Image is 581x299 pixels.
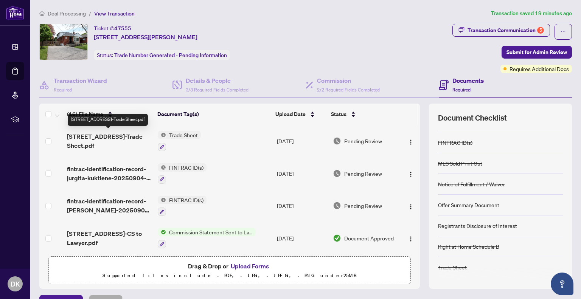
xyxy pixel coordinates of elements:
[158,196,207,216] button: Status IconFINTRAC ID(s)
[405,232,417,244] button: Logo
[114,25,131,32] span: 47555
[54,87,72,93] span: Required
[344,137,382,145] span: Pending Review
[188,261,271,271] span: Drag & Drop or
[54,76,107,85] h4: Transaction Wizard
[561,29,566,34] span: ellipsis
[344,201,382,210] span: Pending Review
[438,138,472,147] div: FINTRAC ID(s)
[408,171,414,177] img: Logo
[317,87,380,93] span: 2/2 Required Fields Completed
[89,9,91,18] li: /
[48,10,86,17] span: Deal Processing
[510,65,569,73] span: Requires Additional Docs
[333,169,341,178] img: Document Status
[408,139,414,145] img: Logo
[452,76,484,85] h4: Documents
[274,157,330,190] td: [DATE]
[228,261,271,271] button: Upload Forms
[158,163,207,184] button: Status IconFINTRAC ID(s)
[67,164,152,183] span: fintrac-identification-record-jurgita-kuktiene-20250904-145915.pdf
[94,10,135,17] span: View Transaction
[438,113,507,123] span: Document Checklist
[114,52,227,59] span: Trade Number Generated - Pending Information
[53,271,406,280] p: Supported files include .PDF, .JPG, .JPEG, .PNG under 25 MB
[274,222,330,254] td: [DATE]
[64,104,154,125] th: (16) File Name
[438,263,467,271] div: Trade Sheet
[274,190,330,222] td: [DATE]
[186,76,249,85] h4: Details & People
[491,9,572,18] article: Transaction saved 19 minutes ago
[333,137,341,145] img: Document Status
[331,110,346,118] span: Status
[67,229,152,247] span: [STREET_ADDRESS]-CS to Lawyer.pdf
[405,200,417,212] button: Logo
[506,46,567,58] span: Submit for Admin Review
[275,110,306,118] span: Upload Date
[452,87,471,93] span: Required
[328,104,398,125] th: Status
[502,46,572,59] button: Submit for Admin Review
[405,135,417,147] button: Logo
[333,201,341,210] img: Document Status
[40,24,87,60] img: IMG-40743573_1.jpg
[438,159,482,167] div: MLS Sold Print Out
[158,163,166,172] img: Status Icon
[408,204,414,210] img: Logo
[333,234,341,242] img: Document Status
[158,131,166,139] img: Status Icon
[158,131,201,151] button: Status IconTrade Sheet
[317,76,380,85] h4: Commission
[166,131,201,139] span: Trade Sheet
[39,11,45,16] span: home
[68,114,148,126] div: [STREET_ADDRESS]-Trade Sheet.pdf
[6,6,24,20] img: logo
[94,24,131,33] div: Ticket #:
[94,33,197,42] span: [STREET_ADDRESS][PERSON_NAME]
[158,228,256,248] button: Status IconCommission Statement Sent to Lawyer
[438,201,499,209] div: Offer Summary Document
[49,257,410,285] span: Drag & Drop orUpload FormsSupported files include .PDF, .JPG, .JPEG, .PNG under25MB
[154,104,272,125] th: Document Tag(s)
[274,125,330,157] td: [DATE]
[405,167,417,180] button: Logo
[158,228,166,236] img: Status Icon
[67,110,103,118] span: (16) File Name
[344,169,382,178] span: Pending Review
[468,24,544,36] div: Transaction Communication
[438,180,505,188] div: Notice of Fulfillment / Waiver
[438,222,517,230] div: Registrants Disclosure of Interest
[158,196,166,204] img: Status Icon
[186,87,249,93] span: 3/3 Required Fields Completed
[344,234,394,242] span: Document Approved
[166,228,256,236] span: Commission Statement Sent to Lawyer
[537,27,544,34] div: 5
[438,242,499,251] div: Right at Home Schedule B
[67,132,152,150] span: [STREET_ADDRESS]-Trade Sheet.pdf
[67,197,152,215] span: fintrac-identification-record-[PERSON_NAME]-20250904-150142.pdf
[166,196,207,204] span: FINTRAC ID(s)
[272,104,328,125] th: Upload Date
[166,163,207,172] span: FINTRAC ID(s)
[94,50,230,60] div: Status:
[452,24,550,37] button: Transaction Communication5
[408,236,414,242] img: Logo
[11,279,20,289] span: DK
[551,273,573,295] button: Open asap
